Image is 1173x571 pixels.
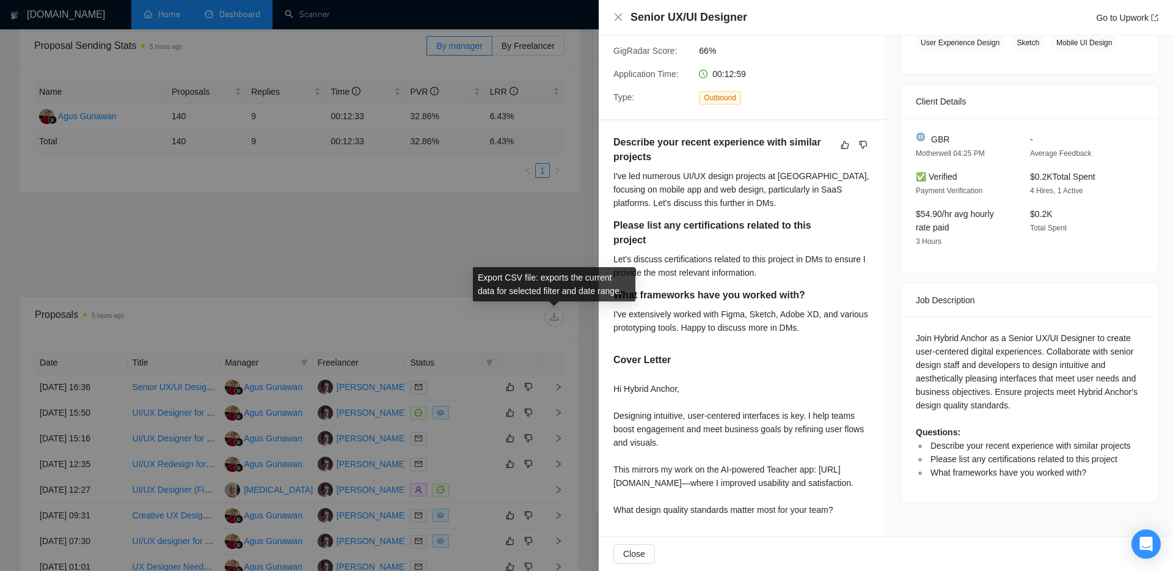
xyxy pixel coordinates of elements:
[1131,529,1161,559] div: Open Intercom Messenger
[1051,36,1117,50] span: Mobile UI Design
[841,140,849,150] span: like
[916,149,985,158] span: Motherwell 04:25 PM
[613,169,871,210] div: I've led numerous UI/UX design projects at [GEOGRAPHIC_DATA], focusing on mobile app and web desi...
[930,468,1086,477] span: What frameworks have you worked with?
[712,69,746,79] span: 00:12:59
[916,427,960,437] strong: Questions:
[838,138,852,152] button: like
[916,85,1143,118] div: Client Details
[930,454,1117,464] span: Please list any certifications related to this project
[1030,224,1067,232] span: Total Spent
[856,138,871,152] button: dislike
[916,284,1143,317] div: Job Description
[613,382,871,517] div: Hi Hybrid Anchor, Designing intuitive, user-centered interfaces is key. I help teams boost engage...
[623,547,645,561] span: Close
[630,10,747,25] h4: Senior UX/UI Designer
[613,288,832,303] h5: What frameworks have you worked with?
[930,441,1131,451] span: Describe your recent experience with similar projects
[931,133,949,146] span: GBR
[1030,134,1033,144] span: -
[916,36,1004,50] span: User Experience Design
[613,92,634,102] span: Type:
[1096,13,1158,23] a: Go to Upworkexport
[613,12,623,23] button: Close
[699,70,707,78] span: clock-circle
[613,69,679,79] span: Application Time:
[916,331,1143,479] div: Join Hybrid Anchor as a Senior UX/UI Designer to create user-centered digital experiences. Collab...
[613,544,655,564] button: Close
[613,353,671,367] h5: Cover Letter
[613,308,871,334] div: I've extensively worked with Figma, Sketch, Adobe XD, and various prototyping tools. Happy to dis...
[1151,14,1158,21] span: export
[1030,172,1095,182] span: $0.2K Total Spent
[916,133,925,141] img: 🌐
[1030,149,1092,158] span: Average Feedback
[916,237,941,246] span: 3 Hours
[699,91,741,105] span: Outbound
[613,252,871,279] div: Let's discuss certifications related to this project in DMs to ensure I provide the most relevant...
[1030,186,1083,195] span: 4 Hires, 1 Active
[613,46,677,56] span: GigRadar Score:
[916,172,957,182] span: ✅ Verified
[699,44,882,57] span: 66%
[1012,36,1044,50] span: Sketch
[613,135,832,164] h5: Describe your recent experience with similar projects
[916,209,994,232] span: $54.90/hr avg hourly rate paid
[473,267,635,301] div: Export CSV file: exports the current data for selected filter and date range.
[859,140,868,150] span: dislike
[613,12,623,22] span: close
[916,186,982,195] span: Payment Verification
[1030,209,1053,219] span: $0.2K
[613,218,832,248] h5: Please list any certifications related to this project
